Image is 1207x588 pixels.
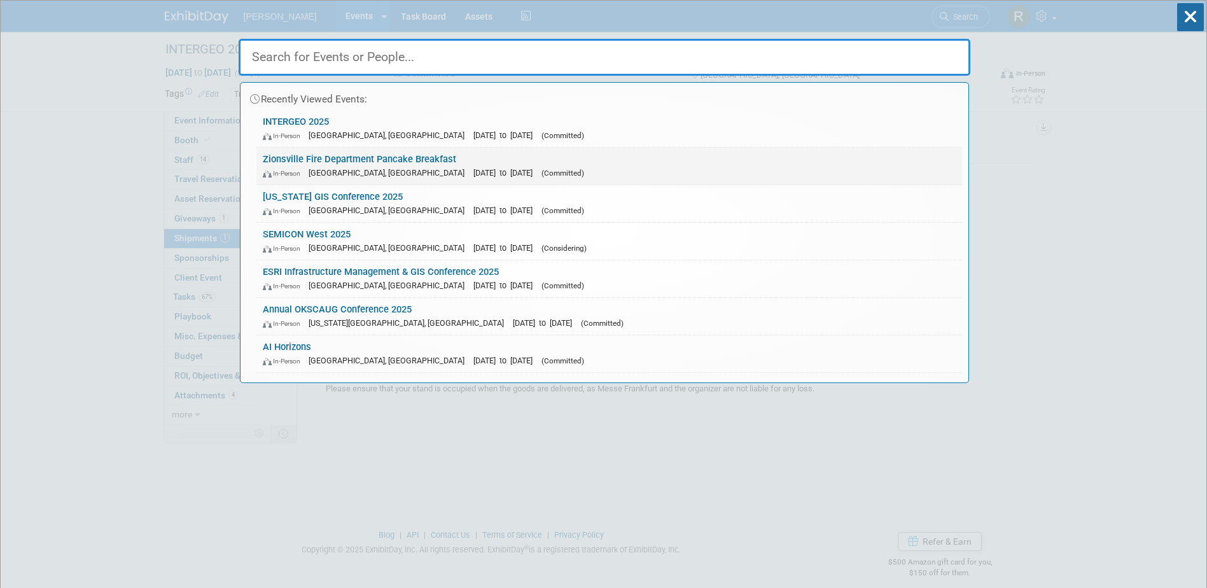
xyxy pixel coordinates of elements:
a: INTERGEO 2025 In-Person [GEOGRAPHIC_DATA], [GEOGRAPHIC_DATA] [DATE] to [DATE] (Committed) [256,110,962,147]
span: [GEOGRAPHIC_DATA], [GEOGRAPHIC_DATA] [309,356,471,365]
span: [DATE] to [DATE] [473,168,539,178]
span: [GEOGRAPHIC_DATA], [GEOGRAPHIC_DATA] [309,206,471,215]
a: AI Horizons In-Person [GEOGRAPHIC_DATA], [GEOGRAPHIC_DATA] [DATE] to [DATE] (Committed) [256,335,962,372]
input: Search for Events or People... [239,39,970,76]
span: [DATE] to [DATE] [473,356,539,365]
span: (Committed) [541,169,584,178]
a: SEMICON West 2025 In-Person [GEOGRAPHIC_DATA], [GEOGRAPHIC_DATA] [DATE] to [DATE] (Considering) [256,223,962,260]
span: (Committed) [581,319,624,328]
span: [DATE] to [DATE] [473,206,539,215]
a: ESRI Infrastructure Management & GIS Conference 2025 In-Person [GEOGRAPHIC_DATA], [GEOGRAPHIC_DAT... [256,260,962,297]
span: In-Person [263,169,306,178]
span: [US_STATE][GEOGRAPHIC_DATA], [GEOGRAPHIC_DATA] [309,318,510,328]
a: Zionsville Fire Department Pancake Breakfast In-Person [GEOGRAPHIC_DATA], [GEOGRAPHIC_DATA] [DATE... [256,148,962,185]
span: [GEOGRAPHIC_DATA], [GEOGRAPHIC_DATA] [309,243,471,253]
span: (Committed) [541,206,584,215]
span: (Committed) [541,131,584,140]
span: [DATE] to [DATE] [473,281,539,290]
span: (Committed) [541,356,584,365]
span: [GEOGRAPHIC_DATA], [GEOGRAPHIC_DATA] [309,168,471,178]
span: [GEOGRAPHIC_DATA], [GEOGRAPHIC_DATA] [309,281,471,290]
span: In-Person [263,319,306,328]
span: [GEOGRAPHIC_DATA], [GEOGRAPHIC_DATA] [309,130,471,140]
span: (Considering) [541,244,587,253]
span: [DATE] to [DATE] [513,318,578,328]
a: Annual OKSCAUG Conference 2025 In-Person [US_STATE][GEOGRAPHIC_DATA], [GEOGRAPHIC_DATA] [DATE] to... [256,298,962,335]
span: In-Person [263,282,306,290]
span: (Committed) [541,281,584,290]
div: Recently Viewed Events: [247,83,962,110]
span: In-Person [263,207,306,215]
span: [DATE] to [DATE] [473,243,539,253]
span: In-Person [263,132,306,140]
span: In-Person [263,244,306,253]
span: [DATE] to [DATE] [473,130,539,140]
span: In-Person [263,357,306,365]
a: [US_STATE] GIS Conference 2025 In-Person [GEOGRAPHIC_DATA], [GEOGRAPHIC_DATA] [DATE] to [DATE] (C... [256,185,962,222]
